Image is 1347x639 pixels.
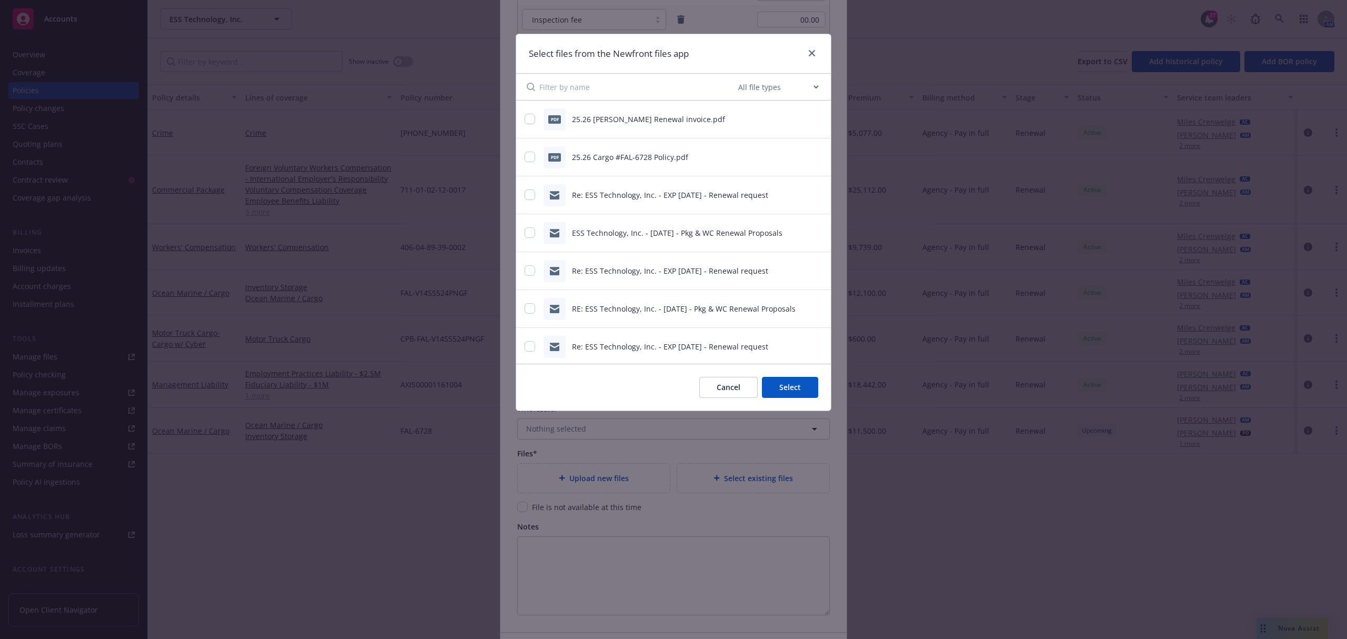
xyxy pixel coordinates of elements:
button: preview file [813,265,822,276]
svg: Search [527,83,535,91]
button: Select [762,377,818,398]
span: Re: ESS Technology, Inc. - EXP [DATE] - Renewal request [572,342,768,352]
span: Re: ESS Technology, Inc. - EXP [DATE] - Renewal request [572,190,768,200]
button: preview file [813,152,822,163]
button: download file [796,341,805,352]
button: download file [796,114,805,125]
button: download file [796,265,805,276]
button: preview file [813,341,822,352]
span: Re: ESS Technology, Inc. - EXP [DATE] - Renewal request [572,266,768,276]
h1: Select files from the Newfront files app [529,47,689,61]
button: download file [796,303,805,314]
span: pdf [548,115,561,123]
span: 25.26 Cargo #FAL-6728 Policy.pdf [572,152,688,162]
button: preview file [813,227,822,238]
input: Filter by name [539,74,736,100]
span: pdf [548,153,561,161]
span: ESS Technology, Inc. - [DATE] - Pkg & WC Renewal Proposals [572,228,782,238]
a: close [806,47,818,59]
button: Cancel [699,377,758,398]
button: preview file [813,303,822,314]
span: RE: ESS Technology, Inc. - [DATE] - Pkg & WC Renewal Proposals [572,304,796,314]
button: preview file [813,189,822,201]
span: 25.26 [PERSON_NAME] Renewal invoice.pdf [572,114,725,124]
button: download file [796,227,805,238]
button: preview file [813,114,822,125]
button: download file [796,152,805,163]
button: download file [796,189,805,201]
